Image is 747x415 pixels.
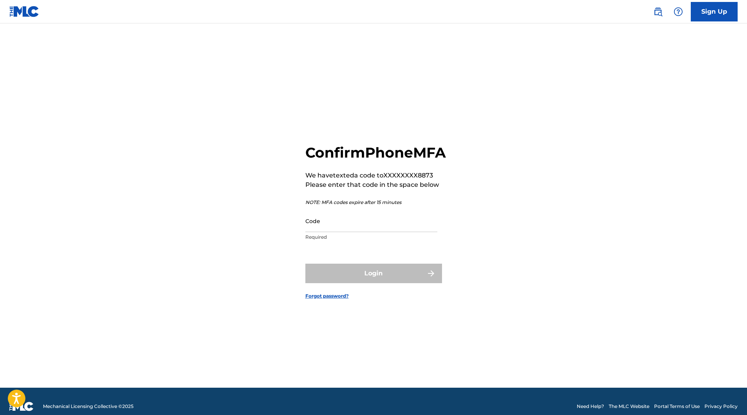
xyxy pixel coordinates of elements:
a: Need Help? [577,403,604,410]
span: Mechanical Licensing Collective © 2025 [43,403,134,410]
img: MLC Logo [9,6,39,17]
p: Please enter that code in the space below [305,180,446,190]
a: Sign Up [691,2,738,21]
p: Required [305,234,437,241]
div: Help [670,4,686,20]
a: Public Search [650,4,666,20]
h2: Confirm Phone MFA [305,144,446,161]
img: logo [9,402,34,411]
a: The MLC Website [609,403,649,410]
img: help [674,7,683,16]
a: Portal Terms of Use [654,403,700,410]
a: Forgot password? [305,293,349,300]
p: We have texted a code to XXXXXXXX8873 [305,171,446,180]
p: NOTE: MFA codes expire after 15 minutes [305,199,446,206]
img: search [653,7,663,16]
a: Privacy Policy [704,403,738,410]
